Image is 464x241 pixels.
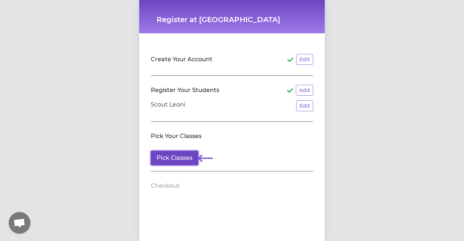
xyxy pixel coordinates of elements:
p: Scout Leoni [151,100,185,111]
h2: Pick Your Classes [151,132,202,141]
button: Pick Classes [151,151,198,165]
button: Edit [296,54,313,65]
div: Open chat [9,212,30,234]
h2: Register Your Students [151,86,219,95]
button: Edit [296,100,313,111]
h1: Register at [GEOGRAPHIC_DATA] [157,14,307,25]
h2: Create Your Account [151,55,212,64]
h2: Checkout [151,182,180,190]
button: Add [296,85,313,96]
